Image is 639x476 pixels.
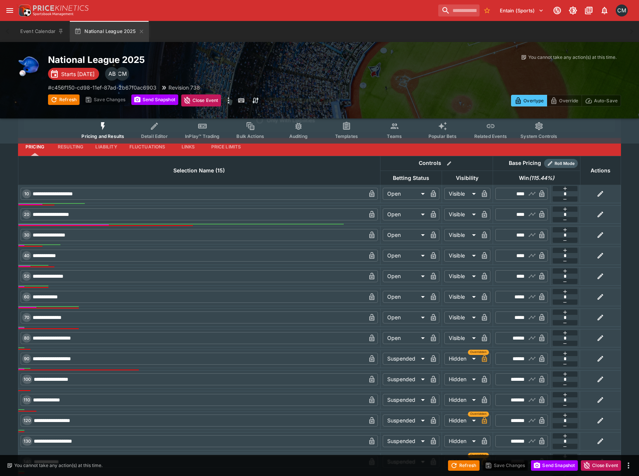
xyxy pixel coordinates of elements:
[444,415,478,427] div: Hidden
[52,138,89,156] button: Resulting
[552,160,578,167] span: Roll Mode
[181,94,221,106] button: Close Event
[23,274,31,279] span: 50
[224,94,233,106] button: more
[616,4,628,16] div: Cameron Matheson
[383,311,427,323] div: Open
[383,353,427,365] div: Suspended
[16,21,68,42] button: Event Calendar
[81,133,124,139] span: Pricing and Results
[448,174,487,183] span: Visibility
[444,250,478,262] div: Visible
[511,95,547,106] button: Overtype
[444,229,478,241] div: Visible
[70,21,149,42] button: National League 2025
[236,133,264,139] span: Bulk Actions
[387,133,402,139] span: Teams
[470,453,487,458] span: Overridden
[547,95,582,106] button: Override
[123,138,171,156] button: Fluctuations
[3,4,17,17] button: open drawer
[33,5,89,11] img: PriceKinetics
[89,138,123,156] button: Liability
[383,270,427,282] div: Open
[529,174,554,183] em: ( 115.44 %)
[383,415,427,427] div: Suspended
[444,435,478,447] div: Hidden
[23,335,31,341] span: 80
[385,174,438,183] span: Betting Status
[594,97,618,105] p: Auto-Save
[528,54,616,61] p: You cannot take any action(s) at this time.
[205,138,247,156] button: Price Limits
[511,174,562,183] span: Win(115.44%)
[75,117,563,144] div: Event type filters
[383,373,427,385] div: Suspended
[580,156,621,185] th: Actions
[531,460,578,471] button: Send Snapshot
[23,253,31,258] span: 40
[429,133,457,139] span: Popular Bets
[566,4,580,17] button: Toggle light/dark mode
[335,133,358,139] span: Templates
[520,133,557,139] span: System Controls
[18,54,42,78] img: baseball.png
[383,394,427,406] div: Suspended
[495,4,548,16] button: Select Tenant
[17,3,32,18] img: PriceKinetics Logo
[506,159,544,168] div: Base Pricing
[544,159,578,168] div: Show/hide Price Roll mode configuration.
[448,460,480,471] button: Refresh
[165,166,233,175] span: Selection Name (15)
[22,377,32,382] span: 100
[383,208,427,220] div: Open
[22,418,32,423] span: 120
[444,373,478,385] div: Hidden
[23,232,31,238] span: 30
[582,95,621,106] button: Auto-Save
[105,67,119,81] div: Alex Bothe
[444,353,478,365] div: Hidden
[481,4,493,16] button: No Bookmarks
[23,212,31,217] span: 20
[23,191,30,196] span: 10
[48,54,335,66] h2: Copy To Clipboard
[383,435,427,447] div: Suspended
[289,133,308,139] span: Auditing
[168,84,200,91] p: Revision 738
[444,270,478,282] div: Visible
[22,397,32,403] span: 110
[14,462,102,469] p: You cannot take any action(s) at this time.
[438,4,480,16] input: search
[171,138,205,156] button: Links
[444,394,478,406] div: Hidden
[474,133,507,139] span: Related Events
[380,156,493,171] th: Controls
[523,97,544,105] p: Overtype
[383,291,427,303] div: Open
[48,84,156,91] p: Copy To Clipboard
[444,332,478,344] div: Visible
[470,412,487,416] span: Overridden
[444,159,454,168] button: Bulk edit
[581,460,621,471] button: Close Event
[624,461,633,470] button: more
[511,95,621,106] div: Start From
[444,208,478,220] div: Visible
[22,439,32,444] span: 130
[131,94,178,105] button: Send Snapshot
[23,315,31,320] span: 70
[613,2,630,19] button: Cameron Matheson
[444,291,478,303] div: Visible
[18,138,52,156] button: Pricing
[33,12,74,16] img: Sportsbook Management
[383,332,427,344] div: Open
[582,4,595,17] button: Documentation
[23,356,31,361] span: 90
[383,229,427,241] div: Open
[23,294,31,299] span: 60
[383,250,427,262] div: Open
[141,133,168,139] span: Detail Editor
[550,4,564,17] button: Connected to PK
[61,70,95,78] p: Starts [DATE]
